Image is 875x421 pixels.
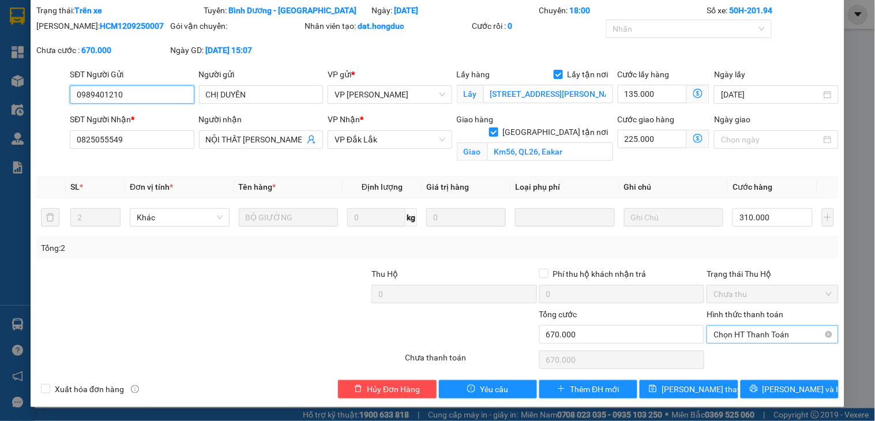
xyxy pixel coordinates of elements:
[199,113,323,126] div: Người nhận
[713,285,831,303] span: Chưa thu
[404,351,538,371] div: Chưa thanh toán
[705,4,839,17] div: Số xe:
[483,85,613,103] input: Lấy tận nơi
[649,385,657,394] span: save
[439,380,537,399] button: exclamation-circleYêu cầu
[100,21,164,31] b: HCM1209250007
[328,115,360,124] span: VP Nhận
[825,331,832,338] span: close-circle
[721,133,821,146] input: Ngày giao
[729,6,772,15] b: 50H-201.94
[570,6,591,15] b: 18:00
[362,182,403,191] span: Định lượng
[457,70,490,79] span: Lấy hàng
[750,385,758,394] span: printer
[498,126,613,138] span: [GEOGRAPHIC_DATA] tận nơi
[307,135,316,144] span: user-add
[10,11,28,23] span: Gửi:
[467,385,475,394] span: exclamation-circle
[457,142,487,161] span: Giao
[487,142,613,161] input: Giao tận nơi
[335,131,445,148] span: VP Đắk Lắk
[110,11,138,23] span: Nhận:
[472,20,604,32] div: Cước rồi :
[618,70,670,79] label: Cước lấy hàng
[508,21,513,31] b: 0
[130,182,173,191] span: Đơn vị tính
[741,380,839,399] button: printer[PERSON_NAME] và In
[10,10,102,37] div: VP [PERSON_NAME]
[618,115,675,124] label: Cước giao hàng
[354,385,362,394] span: delete
[557,385,565,394] span: plus
[624,208,724,227] input: Ghi Chú
[538,4,706,17] div: Chuyến:
[70,113,194,126] div: SĐT Người Nhận
[171,20,302,32] div: Gói vận chuyển:
[693,134,703,143] span: dollar-circle
[171,44,302,57] div: Ngày GD:
[539,380,637,399] button: plusThêm ĐH mới
[733,182,772,191] span: Cước hàng
[426,208,506,227] input: 0
[110,24,281,37] div: CHỊ TUYỀN (0906300189)
[618,130,688,148] input: Cước giao hàng
[662,383,754,396] span: [PERSON_NAME] thay đổi
[36,20,168,32] div: [PERSON_NAME]:
[822,208,834,227] button: plus
[70,182,80,191] span: SL
[335,86,445,103] span: VP Hồ Chí Minh
[110,60,126,72] span: TC:
[426,182,469,191] span: Giá trị hàng
[640,380,738,399] button: save[PERSON_NAME] thay đổi
[131,385,139,393] span: info-circle
[707,310,783,319] label: Hình thức thanh toán
[50,383,129,396] span: Xuất hóa đơn hàng
[367,383,420,396] span: Hủy Đơn Hàng
[137,209,223,226] span: Khác
[41,242,339,254] div: Tổng: 2
[549,268,651,280] span: Phí thu hộ khách nhận trả
[358,21,404,31] b: dat.hongduc
[199,68,323,81] div: Người gửi
[371,269,398,279] span: Thu Hộ
[110,37,281,54] div: 0326665209
[74,6,102,15] b: Trên xe
[239,182,276,191] span: Tên hàng
[110,10,281,24] div: VP Đắk Lắk
[510,176,619,198] th: Loại phụ phí
[480,383,508,396] span: Yêu cầu
[239,208,339,227] input: VD: Bàn, Ghế
[619,176,728,198] th: Ghi chú
[41,208,59,227] button: delete
[328,68,452,81] div: VP gửi
[457,85,483,103] span: Lấy
[35,4,203,17] div: Trạng thái:
[394,6,418,15] b: [DATE]
[457,115,494,124] span: Giao hàng
[539,310,577,319] span: Tổng cước
[714,70,745,79] label: Ngày lấy
[693,89,703,98] span: dollar-circle
[203,4,371,17] div: Tuyến:
[763,383,843,396] span: [PERSON_NAME] và In
[714,115,750,124] label: Ngày giao
[405,208,417,227] span: kg
[370,4,538,17] div: Ngày:
[707,268,838,280] div: Trạng thái Thu Hộ
[81,46,111,55] b: 670.000
[229,6,357,15] b: Bình Dương - [GEOGRAPHIC_DATA]
[305,20,470,32] div: Nhân viên tạo:
[10,37,102,51] div: AN THỊNH PHÁT
[618,85,688,103] input: Cước lấy hàng
[70,68,194,81] div: SĐT Người Gửi
[338,380,436,399] button: deleteHủy Đơn Hàng
[206,46,253,55] b: [DATE] 15:07
[713,326,831,343] span: Chọn HT Thanh Toán
[721,88,821,101] input: Ngày lấy
[570,383,619,396] span: Thêm ĐH mới
[36,44,168,57] div: Chưa cước :
[563,68,613,81] span: Lấy tận nơi
[10,51,102,67] div: 0385575825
